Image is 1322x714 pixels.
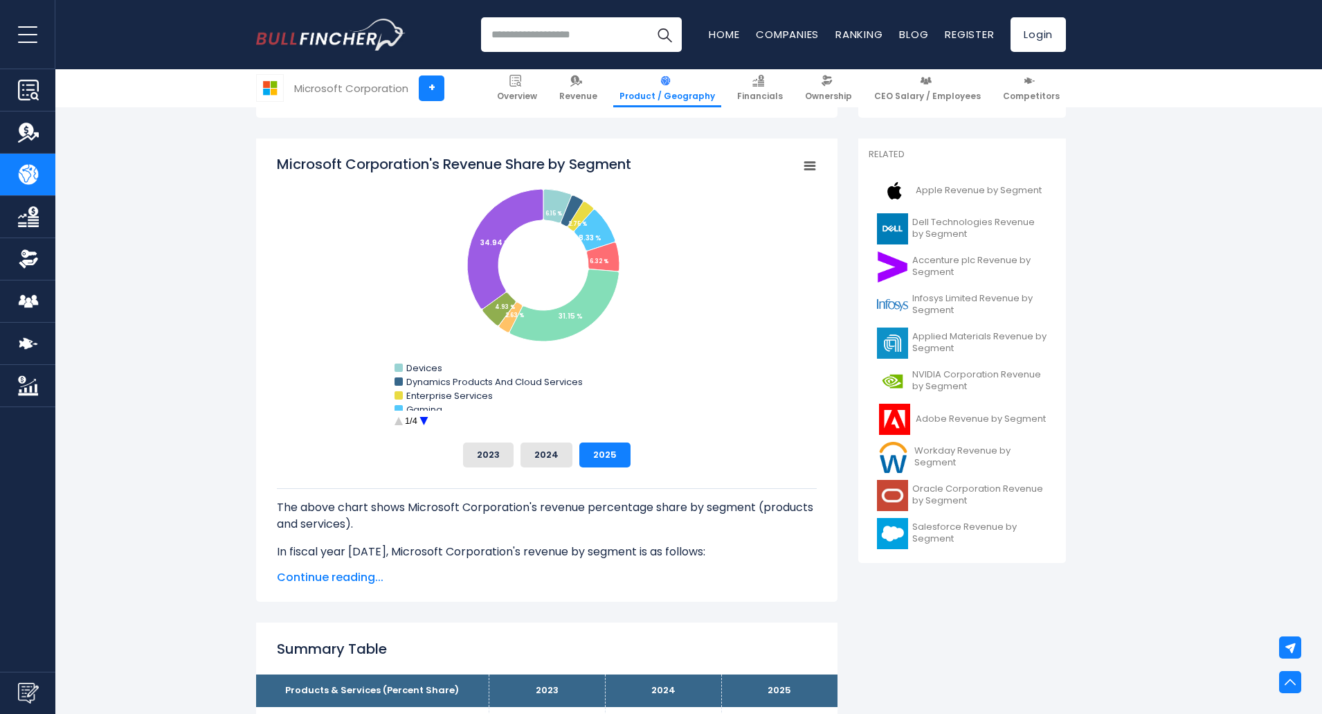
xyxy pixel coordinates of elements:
a: Adobe Revenue by Segment [869,400,1056,438]
a: Infosys Limited Revenue by Segment [869,286,1056,324]
p: Related [869,149,1056,161]
tspan: 6.32 % [590,258,608,265]
text: Devices [406,362,442,375]
tspan: 4.93 % [495,303,515,311]
tspan: 6.15 % [545,210,562,217]
img: Ownership [18,249,39,269]
a: Blog [899,27,928,42]
tspan: Microsoft Corporation's Revenue Share by Segment [277,154,631,174]
text: Enterprise Services [406,389,493,402]
img: ORCL logo [877,480,908,511]
a: Overview [491,69,543,107]
img: Bullfincher logo [256,19,406,51]
img: DELL logo [877,213,908,244]
p: In fiscal year [DATE], Microsoft Corporation's revenue by segment is as follows: [277,544,817,560]
img: INFY logo [877,289,908,321]
span: Financials [737,91,783,102]
div: Microsoft Corporation [294,80,408,96]
img: CRM logo [877,518,908,549]
a: Dell Technologies Revenue by Segment [869,210,1056,248]
a: Apple Revenue by Segment [869,172,1056,210]
span: Ownership [805,91,852,102]
a: Ranking [835,27,882,42]
a: Competitors [997,69,1066,107]
a: Salesforce Revenue by Segment [869,515,1056,553]
a: Register [945,27,994,42]
th: Products & Services (Percent Share) [256,675,489,707]
span: Continue reading... [277,569,817,586]
svg: Microsoft Corporation's Revenue Share by Segment [277,154,817,431]
a: NVIDIA Corporation Revenue by Segment [869,362,1056,400]
img: ACN logo [877,251,908,283]
span: Apple Revenue by Segment [916,185,1042,197]
img: WDAY logo [877,442,910,473]
img: MSFT logo [257,75,283,101]
span: Adobe Revenue by Segment [916,413,1046,425]
span: Salesforce Revenue by Segment [912,521,1047,545]
text: 1/4 [405,416,417,426]
span: Infosys Limited Revenue by Segment [912,293,1047,316]
span: Accenture plc Revenue by Segment [912,255,1047,278]
span: Workday Revenue by Segment [914,445,1047,469]
span: Revenue [559,91,597,102]
button: 2023 [463,443,514,467]
a: Accenture plc Revenue by Segment [869,248,1056,286]
tspan: 31.15 % [559,311,583,321]
a: Applied Materials Revenue by Segment [869,324,1056,362]
tspan: 2.75 % [568,220,587,228]
tspan: 2.63 % [505,312,524,319]
a: Workday Revenue by Segment [869,438,1056,476]
th: 2023 [489,675,605,707]
a: Go to homepage [256,19,405,51]
span: NVIDIA Corporation Revenue by Segment [912,369,1047,393]
span: Dell Technologies Revenue by Segment [912,217,1047,240]
a: Login [1011,17,1066,52]
a: Ownership [799,69,858,107]
a: Financials [731,69,789,107]
button: Search [647,17,682,52]
p: The above chart shows Microsoft Corporation's revenue percentage share by segment (products and s... [277,499,817,533]
a: + [419,75,444,101]
h2: Summary Table [277,639,817,659]
tspan: 34.94 % [480,238,510,248]
th: 2024 [605,675,721,707]
th: 2025 [721,675,837,707]
span: Overview [497,91,537,102]
img: NVDA logo [877,366,908,397]
button: 2025 [579,443,631,467]
img: ADBE logo [877,404,912,435]
a: Oracle Corporation Revenue by Segment [869,476,1056,515]
a: Product / Geography [613,69,721,107]
span: Competitors [1003,91,1060,102]
a: Home [709,27,739,42]
button: 2024 [520,443,572,467]
img: AMAT logo [877,328,908,359]
span: Oracle Corporation Revenue by Segment [912,483,1047,507]
a: CEO Salary / Employees [868,69,987,107]
tspan: 8.33 % [579,233,601,243]
a: Companies [756,27,819,42]
span: CEO Salary / Employees [874,91,981,102]
text: Gaming [406,403,442,416]
img: AAPL logo [877,175,912,206]
text: Dynamics Products And Cloud Services [406,375,583,389]
a: Revenue [553,69,604,107]
span: Product / Geography [619,91,715,102]
span: Applied Materials Revenue by Segment [912,331,1047,355]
